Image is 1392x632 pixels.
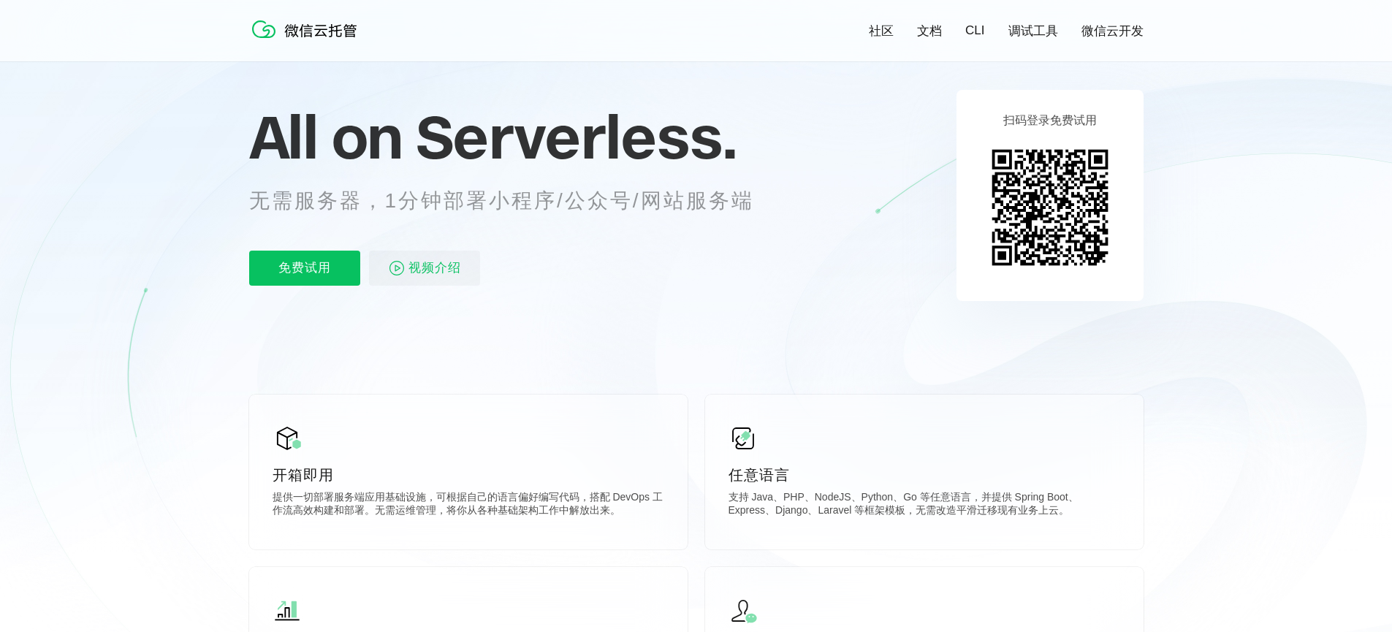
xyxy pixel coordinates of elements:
[273,465,664,485] p: 开箱即用
[416,100,737,173] span: Serverless.
[869,23,894,39] a: 社区
[729,465,1120,485] p: 任意语言
[1008,23,1058,39] a: 调试工具
[1003,113,1097,129] p: 扫码登录免费试用
[388,259,406,277] img: video_play.svg
[965,23,984,38] a: CLI
[249,34,366,46] a: 微信云托管
[273,491,664,520] p: 提供一切部署服务端应用基础设施，可根据自己的语言偏好编写代码，搭配 DevOps 工作流高效构建和部署。无需运维管理，将你从各种基础架构工作中解放出来。
[408,251,461,286] span: 视频介绍
[917,23,942,39] a: 文档
[249,186,781,216] p: 无需服务器，1分钟部署小程序/公众号/网站服务端
[1081,23,1144,39] a: 微信云开发
[249,251,360,286] p: 免费试用
[729,491,1120,520] p: 支持 Java、PHP、NodeJS、Python、Go 等任意语言，并提供 Spring Boot、Express、Django、Laravel 等框架模板，无需改造平滑迁移现有业务上云。
[249,15,366,44] img: 微信云托管
[249,100,402,173] span: All on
